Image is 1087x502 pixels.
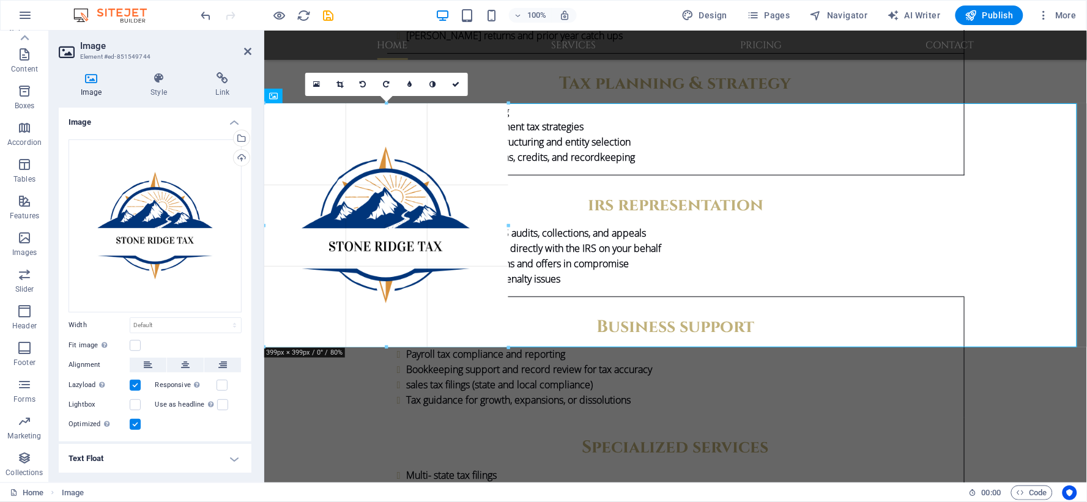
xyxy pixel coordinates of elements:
[128,72,193,98] h4: Style
[62,485,84,500] nav: breadcrumb
[1033,6,1081,25] button: More
[969,485,1001,500] h6: Session time
[7,431,41,441] p: Marketing
[69,322,130,328] label: Width
[677,6,733,25] div: Design (Ctrl+Alt+Y)
[1063,485,1077,500] button: Usercentrics
[59,108,251,130] h4: Image
[883,6,946,25] button: AI Writer
[69,417,130,432] label: Optimized
[445,73,468,96] a: Confirm ( Ctrl ⏎ )
[155,397,217,412] label: Use as headline
[328,73,352,96] a: Crop mode
[305,73,328,96] a: Select files from the file manager, stock photos, or upload file(s)
[264,348,345,358] div: 399px × 399px / 0° / 80%
[69,139,242,312] div: StoneRidgeTax-61Q6lCPrsm5dOBhtXmkJWQ.png
[15,101,35,111] p: Boxes
[10,485,43,500] a: Click to cancel selection. Double-click to open Pages
[955,6,1023,25] button: Publish
[982,485,1001,500] span: 00 00
[810,9,868,21] span: Navigator
[527,8,547,23] h6: 100%
[965,9,1014,21] span: Publish
[805,6,873,25] button: Navigator
[80,51,227,62] h3: Element #ed-851549744
[352,73,375,96] a: Rotate left 90°
[59,72,128,98] h4: Image
[297,8,311,23] button: reload
[62,485,84,500] span: Click to select. Double-click to edit
[559,10,570,21] i: On resize automatically adjust zoom level to fit chosen device.
[742,6,795,25] button: Pages
[69,397,130,412] label: Lightbox
[13,174,35,184] p: Tables
[69,378,130,393] label: Lazyload
[1017,485,1047,500] span: Code
[11,64,38,74] p: Content
[12,248,37,257] p: Images
[7,138,42,147] p: Accordion
[12,321,37,331] p: Header
[1038,9,1077,21] span: More
[682,9,728,21] span: Design
[10,211,39,221] p: Features
[321,8,336,23] button: save
[888,9,941,21] span: AI Writer
[15,284,34,294] p: Slider
[69,358,130,372] label: Alignment
[80,40,251,51] h2: Image
[272,8,287,23] button: Click here to leave preview mode and continue editing
[297,9,311,23] i: Reload page
[677,6,733,25] button: Design
[70,8,162,23] img: Editor Logo
[990,488,992,497] span: :
[199,8,213,23] button: undo
[155,378,217,393] label: Responsive
[747,9,790,21] span: Pages
[1011,485,1053,500] button: Code
[509,8,552,23] button: 100%
[13,358,35,367] p: Footer
[6,468,43,478] p: Collections
[375,73,398,96] a: Rotate right 90°
[59,444,251,473] h4: Text Float
[421,73,445,96] a: Greyscale
[322,9,336,23] i: Save (Ctrl+S)
[398,73,421,96] a: Blur
[194,72,251,98] h4: Link
[69,338,130,353] label: Fit image
[199,9,213,23] i: Undo: Delete elements (Ctrl+Z)
[13,394,35,404] p: Forms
